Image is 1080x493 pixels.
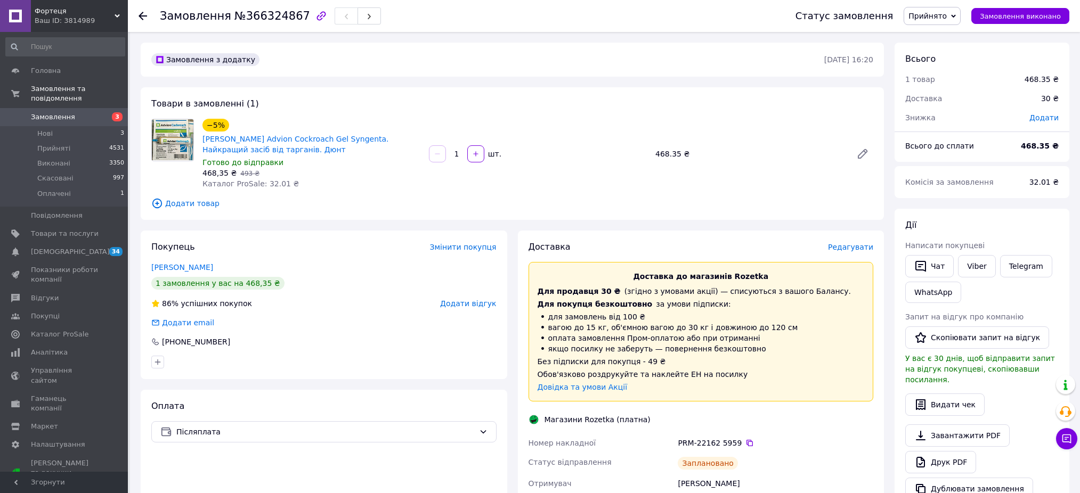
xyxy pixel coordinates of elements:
[905,451,976,473] a: Друк PDF
[538,311,865,322] li: для замовлень від 100 ₴
[538,383,628,391] a: Довідка та умови Акції
[542,414,653,425] div: Магазини Rozetka (платна)
[139,11,147,21] div: Повернутися назад
[31,247,110,257] span: [DEMOGRAPHIC_DATA]
[160,10,231,22] span: Замовлення
[905,220,916,230] span: Дії
[958,255,995,277] a: Viber
[1029,178,1059,186] span: 32.01 ₴
[905,255,954,277] button: Чат
[905,313,1024,321] span: Запит на відгук про компанію
[31,422,58,431] span: Маркет
[905,94,942,103] span: Доставка
[31,458,99,488] span: [PERSON_NAME] та рахунки
[113,174,124,183] span: 997
[971,8,1069,24] button: Замовлення виконано
[905,241,985,250] span: Написати покупцеві
[202,119,229,132] div: −5%
[529,242,571,252] span: Доставка
[905,113,936,122] span: Знижка
[1021,142,1059,150] b: 468.35 ₴
[31,66,61,76] span: Головна
[31,366,99,385] span: Управління сайтом
[1029,113,1059,122] span: Додати
[37,159,70,168] span: Виконані
[676,474,875,493] div: [PERSON_NAME]
[31,394,99,413] span: Гаманець компанії
[202,169,237,177] span: 468,35 ₴
[828,243,873,251] span: Редагувати
[430,243,497,251] span: Змінити покупця
[678,457,738,470] div: Заплановано
[37,129,53,138] span: Нові
[1056,428,1077,449] button: Чат з покупцем
[37,189,71,199] span: Оплачені
[824,55,873,64] time: [DATE] 16:20
[31,440,85,449] span: Налаштування
[109,247,123,256] span: 34
[31,112,75,122] span: Замовлення
[852,143,873,165] a: Редагувати
[651,146,848,161] div: 468.35 ₴
[633,272,768,281] span: Доставка до магазинів Rozetka
[202,135,389,154] a: [PERSON_NAME] Advion Cockroach Gel Syngenta. Найкращий засіб від тарганів. Дюнт
[529,458,612,466] span: Статус відправлення
[150,317,215,328] div: Додати email
[31,84,128,103] span: Замовлення та повідомлення
[151,277,285,290] div: 1 замовлення у вас на 468,35 ₴
[151,401,184,411] span: Оплата
[538,356,865,367] div: Без підписки для покупця - 49 ₴
[31,348,68,357] span: Аналітика
[905,424,1010,447] a: Завантажити PDF
[31,211,83,220] span: Повідомлення
[795,11,894,21] div: Статус замовлення
[120,189,124,199] span: 1
[31,330,88,339] span: Каталог ProSale
[538,333,865,343] li: оплата замовлення Пром-оплатою або при отриманні
[109,159,124,168] span: 3350
[151,53,259,66] div: Замовлення з додатку
[538,300,653,308] span: Для покупця безкоштовно
[538,369,865,380] div: Обов'язково роздрукуйте та наклейте ЕН на посилку
[538,343,865,354] li: якщо посилку не заберуть — повернення безкоштовно
[538,287,621,295] span: Для продавця 30 ₴
[905,75,935,84] span: 1 товар
[162,299,178,308] span: 86%
[905,282,961,303] a: WhatsApp
[151,298,252,309] div: успішних покупок
[120,129,124,138] span: 3
[538,322,865,333] li: вагою до 15 кг, об'ємною вагою до 30 кг і довжиною до 120 см
[202,179,299,188] span: Каталог ProSale: 32.01 ₴
[905,142,974,150] span: Всього до сплати
[151,98,259,109] span: Товари в замовленні (1)
[35,6,115,16] span: Фортеця
[905,326,1049,349] button: Скопіювати запит на відгук
[529,479,572,488] span: Отримувач
[1000,255,1052,277] a: Telegram
[234,10,310,22] span: №366324867
[31,293,59,303] span: Відгуки
[112,112,123,121] span: 3
[31,311,60,321] span: Покупці
[37,144,70,153] span: Прийняті
[538,299,865,309] div: за умови підписки:
[905,354,1055,384] span: У вас є 30 днів, щоб відправити запит на відгук покупцеві, скопіювавши посилання.
[529,439,596,447] span: Номер накладної
[151,263,213,272] a: [PERSON_NAME]
[538,286,865,297] div: (згідно з умовами акції) — списуються з вашого Балансу.
[440,299,496,308] span: Додати відгук
[37,174,74,183] span: Скасовані
[1025,74,1059,85] div: 468.35 ₴
[161,336,231,347] div: [PHONE_NUMBER]
[678,438,873,448] div: PRM-22162 5959
[35,16,128,26] div: Ваш ID: 3814989
[905,54,936,64] span: Всього
[31,229,99,239] span: Товари та послуги
[152,119,193,160] img: Гель Dupont Advion Cockroach Gel Syngenta. Найкращий засіб від тарганів. Дюнт
[485,149,502,159] div: шт.
[905,178,994,186] span: Комісія за замовлення
[31,265,99,284] span: Показники роботи компанії
[980,12,1061,20] span: Замовлення виконано
[161,317,215,328] div: Додати email
[240,170,259,177] span: 493 ₴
